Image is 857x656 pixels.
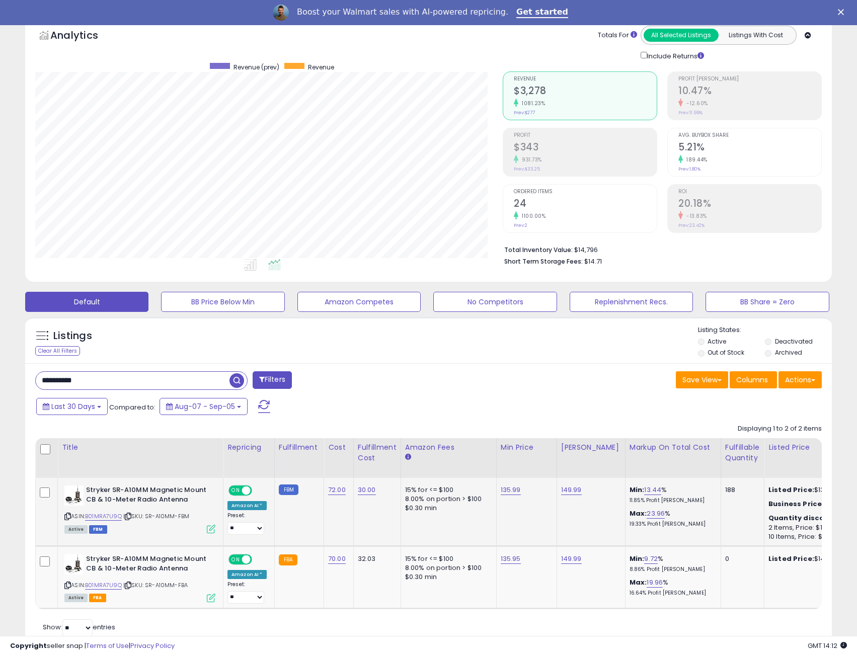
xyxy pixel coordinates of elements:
div: seller snap | | [10,641,175,651]
a: 149.99 [561,554,582,564]
b: Min: [630,485,645,495]
div: Clear All Filters [35,346,80,356]
div: Title [62,442,219,453]
div: Repricing [227,442,270,453]
li: $14,796 [504,243,814,255]
small: -12.60% [683,100,708,107]
span: OFF [251,486,267,495]
div: ASIN: [64,554,215,601]
div: $0.30 min [405,504,489,513]
label: Active [708,337,726,346]
b: Max: [630,509,647,518]
div: : [768,514,852,523]
span: All listings currently available for purchase on Amazon [64,525,88,534]
div: 8.00% on portion > $100 [405,563,489,572]
a: 135.99 [501,485,521,495]
a: Terms of Use [86,641,129,650]
h2: $3,278 [514,85,657,99]
div: % [630,554,713,573]
div: Close [838,9,848,15]
div: 32.03 [358,554,393,563]
div: ASIN: [64,485,215,532]
div: Amazon AI * [227,570,267,579]
button: Aug-07 - Sep-05 [160,398,248,415]
a: B01MRA7U9Q [85,512,122,521]
small: Prev: $33.25 [514,166,540,172]
div: 15% for <= $100 [405,554,489,563]
span: All listings currently available for purchase on Amazon [64,594,88,602]
div: [PERSON_NAME] [561,442,621,453]
label: Out of Stock [708,348,744,357]
button: Default [25,292,148,312]
div: Min Price [501,442,553,453]
span: | SKU: SR-A10MM-FBA [123,581,188,589]
b: Total Inventory Value: [504,245,573,254]
div: 0 [725,554,756,563]
small: Amazon Fees. [405,453,411,462]
div: Fulfillment [279,442,320,453]
div: 15% for <= $100 [405,485,489,495]
button: Actions [778,371,822,388]
img: 41d8PRg7RJL._SL40_.jpg [64,554,84,575]
span: Last 30 Days [51,401,95,412]
p: 19.33% Profit [PERSON_NAME] [630,521,713,528]
b: Stryker SR-A10MM Magnetic Mount CB & 10-Meter Radio Antenna [86,554,208,576]
div: Include Returns [633,50,716,61]
label: Deactivated [775,337,813,346]
span: $14.71 [584,257,602,266]
div: Fulfillable Quantity [725,442,760,463]
span: Show: entries [43,622,115,632]
small: 1100.00% [518,212,546,220]
div: Displaying 1 to 2 of 2 items [738,424,822,434]
b: Min: [630,554,645,563]
span: Profit [PERSON_NAME] [678,76,821,82]
button: Columns [730,371,777,388]
span: Columns [736,375,768,385]
div: 188 [725,485,756,495]
span: Revenue (prev) [233,63,279,71]
div: 8.00% on portion > $100 [405,495,489,504]
div: $149.99 [768,554,852,563]
h5: Listings [53,329,92,343]
small: Prev: $277 [514,110,535,116]
img: 41d8PRg7RJL._SL40_.jpg [64,485,84,506]
button: No Competitors [433,292,557,312]
p: Listing States: [698,325,832,335]
a: 30.00 [358,485,376,495]
span: Aug-07 - Sep-05 [175,401,235,412]
p: 16.64% Profit [PERSON_NAME] [630,590,713,597]
a: 13.44 [644,485,661,495]
small: Prev: 23.42% [678,222,705,228]
b: Listed Price: [768,485,814,495]
span: Revenue [308,63,334,71]
span: Profit [514,133,657,138]
span: OFF [251,555,267,564]
span: ON [229,555,242,564]
button: Save View [676,371,728,388]
p: 11.85% Profit [PERSON_NAME] [630,497,713,504]
a: 9.72 [644,554,658,564]
div: Totals For [598,31,637,40]
span: Avg. Buybox Share [678,133,821,138]
div: Listed Price [768,442,855,453]
a: Privacy Policy [130,641,175,650]
p: 8.86% Profit [PERSON_NAME] [630,566,713,573]
div: Boost your Walmart sales with AI-powered repricing. [297,7,508,17]
small: FBA [279,554,297,565]
b: Business Price: [768,499,824,509]
a: 70.00 [328,554,346,564]
div: Preset: [227,512,267,535]
b: Quantity discounts [768,513,841,523]
h2: 5.21% [678,141,821,155]
div: Fulfillment Cost [358,442,397,463]
span: ON [229,486,242,495]
img: Profile image for Adrian [273,5,289,21]
button: Last 30 Days [36,398,108,415]
div: % [630,509,713,528]
a: 72.00 [328,485,346,495]
button: Filters [253,371,292,389]
div: Preset: [227,581,267,604]
button: Replenishment Recs. [570,292,693,312]
a: 149.99 [561,485,582,495]
b: Max: [630,578,647,587]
